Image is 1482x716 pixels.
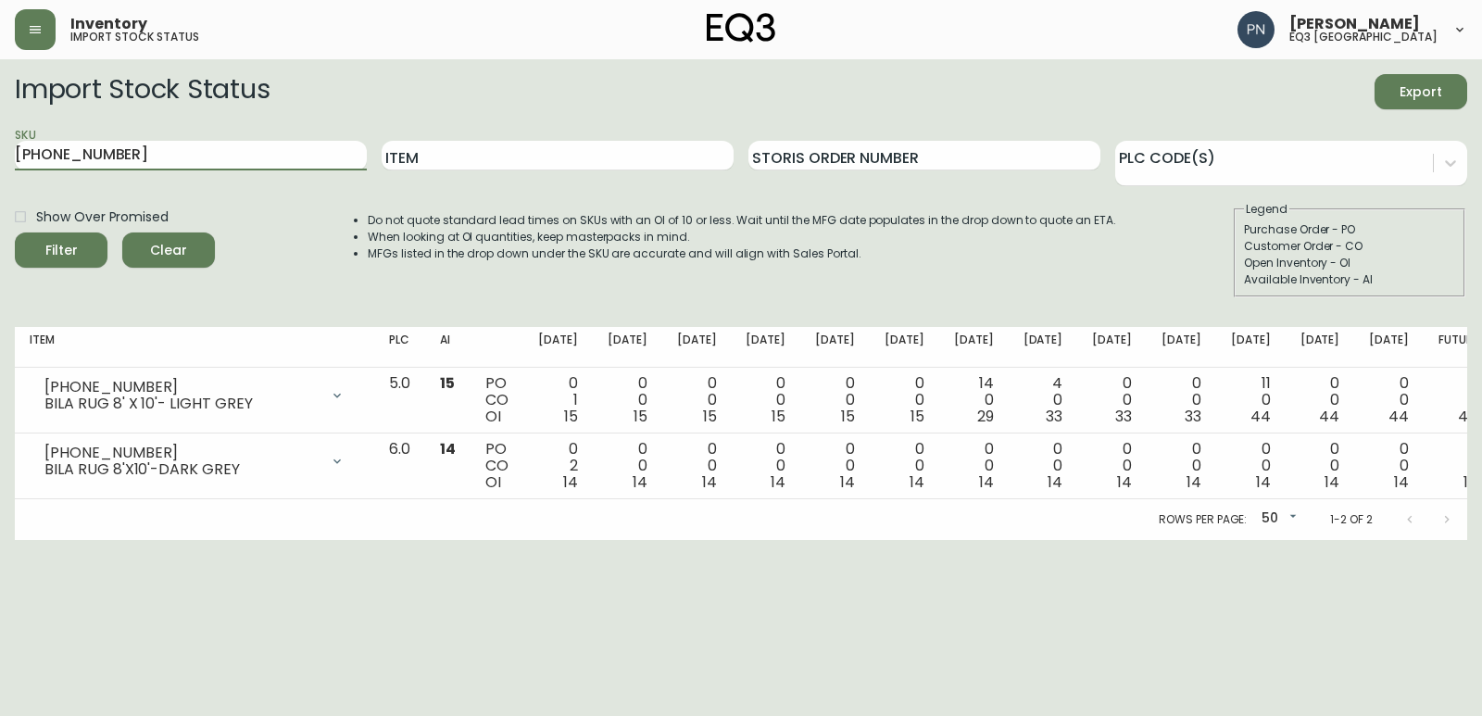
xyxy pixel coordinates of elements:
span: 14 [1187,471,1201,493]
div: [PHONE_NUMBER]BILA RUG 8' X 10'- LIGHT GREY [30,375,359,416]
div: Filter [45,239,78,262]
span: OI [485,406,501,427]
div: [PHONE_NUMBER]BILA RUG 8'X10'-DARK GREY [30,441,359,482]
span: 15 [440,372,455,394]
div: [PHONE_NUMBER] [44,379,319,396]
th: PLC [374,327,425,368]
th: [DATE] [593,327,662,368]
span: 14 [1394,471,1409,493]
div: 0 0 [1438,375,1478,425]
span: 33 [1046,406,1062,427]
span: 14 [1256,471,1271,493]
td: 5.0 [374,368,425,433]
div: PO CO [485,441,509,491]
h2: Import Stock Status [15,74,270,109]
span: 15 [911,406,924,427]
div: 0 0 [608,375,647,425]
div: 0 0 [1369,375,1409,425]
legend: Legend [1244,201,1289,218]
div: Purchase Order - PO [1244,221,1455,238]
div: BILA RUG 8' X 10'- LIGHT GREY [44,396,319,412]
div: 0 0 [1092,441,1132,491]
td: 6.0 [374,433,425,499]
p: 1-2 of 2 [1330,511,1373,528]
img: 496f1288aca128e282dab2021d4f4334 [1237,11,1275,48]
span: 15 [703,406,717,427]
th: [DATE] [1009,327,1078,368]
span: 33 [1115,406,1132,427]
span: 14 [1048,471,1062,493]
span: 14 [563,471,578,493]
div: 0 0 [1024,441,1063,491]
span: 14 [1463,471,1478,493]
span: 14 [979,471,994,493]
span: 33 [1185,406,1201,427]
span: 15 [841,406,855,427]
div: 0 2 [538,441,578,491]
div: 14 0 [954,375,994,425]
th: [DATE] [662,327,732,368]
span: 14 [1325,471,1339,493]
li: Do not quote standard lead times on SKUs with an OI of 10 or less. Wait until the MFG date popula... [368,212,1116,229]
button: Clear [122,232,215,268]
li: When looking at OI quantities, keep masterpacks in mind. [368,229,1116,245]
div: 0 1 [538,375,578,425]
span: 29 [977,406,994,427]
span: 44 [1458,406,1478,427]
div: 0 0 [885,375,924,425]
span: 15 [564,406,578,427]
div: 0 0 [815,441,855,491]
span: 14 [633,471,647,493]
span: 14 [771,471,785,493]
th: [DATE] [523,327,593,368]
div: 0 0 [1231,441,1271,491]
div: 0 0 [1162,375,1201,425]
th: [DATE] [1077,327,1147,368]
span: 14 [702,471,717,493]
img: logo [707,13,775,43]
button: Export [1375,74,1467,109]
span: 14 [840,471,855,493]
div: 0 0 [746,441,785,491]
div: 0 0 [954,441,994,491]
div: 0 0 [608,441,647,491]
div: 0 0 [1162,441,1201,491]
span: Inventory [70,17,147,31]
span: 44 [1388,406,1409,427]
h5: import stock status [70,31,199,43]
div: BILA RUG 8'X10'-DARK GREY [44,461,319,478]
div: 0 0 [1092,375,1132,425]
span: Export [1389,81,1452,104]
th: [DATE] [939,327,1009,368]
div: 0 0 [1300,375,1340,425]
div: 0 0 [677,375,717,425]
span: OI [485,471,501,493]
span: 14 [910,471,924,493]
div: 0 0 [885,441,924,491]
th: AI [425,327,471,368]
span: 14 [440,438,456,459]
div: Available Inventory - AI [1244,271,1455,288]
th: Item [15,327,374,368]
div: 0 0 [1369,441,1409,491]
span: 44 [1250,406,1271,427]
div: 50 [1254,504,1300,534]
div: 0 0 [1300,441,1340,491]
div: Open Inventory - OI [1244,255,1455,271]
th: [DATE] [800,327,870,368]
th: [DATE] [1147,327,1216,368]
span: 44 [1319,406,1339,427]
div: 0 0 [677,441,717,491]
div: 11 0 [1231,375,1271,425]
li: MFGs listed in the drop down under the SKU are accurate and will align with Sales Portal. [368,245,1116,262]
th: [DATE] [1286,327,1355,368]
th: [DATE] [731,327,800,368]
div: [PHONE_NUMBER] [44,445,319,461]
th: [DATE] [870,327,939,368]
th: [DATE] [1216,327,1286,368]
span: 14 [1117,471,1132,493]
span: 15 [634,406,647,427]
span: [PERSON_NAME] [1289,17,1420,31]
div: 0 0 [1438,441,1478,491]
div: PO CO [485,375,509,425]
